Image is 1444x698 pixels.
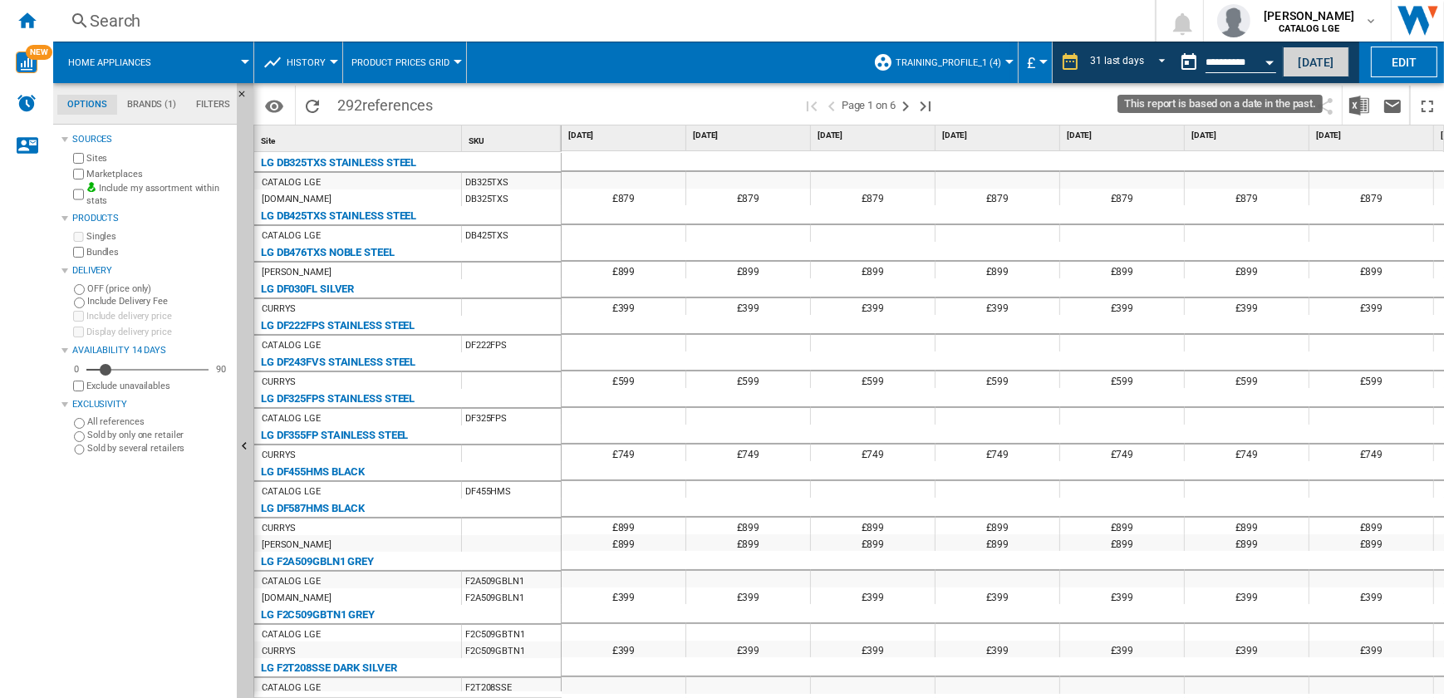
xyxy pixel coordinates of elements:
[74,445,85,455] input: Sold by several retailers
[261,136,275,145] span: Site
[263,42,334,83] div: History
[86,380,230,392] label: Exclude unavailables
[287,57,326,68] span: History
[1309,445,1433,461] div: £749
[73,381,84,391] input: Display delivery price
[287,42,334,83] button: History
[462,625,561,641] div: F2C509GBTN1
[686,587,810,604] div: £399
[261,605,375,625] div: LG F2C509GBTN1 GREY
[86,168,230,180] label: Marketplaces
[1060,298,1184,315] div: £399
[73,169,84,179] input: Marketplaces
[462,173,561,189] div: DB325TXS
[1063,125,1184,146] div: [DATE]
[261,316,415,336] div: LG DF222FPS STAINLESS STEEL
[117,95,186,115] md-tab-item: Brands (1)
[87,442,230,455] label: Sold by several retailers
[811,518,935,534] div: £899
[262,537,332,553] div: [PERSON_NAME]
[1316,130,1430,141] span: [DATE]
[73,153,84,164] input: Sites
[936,262,1059,278] div: £899
[562,298,685,315] div: £399
[942,130,1056,141] span: [DATE]
[462,572,561,588] div: F2A509GBLN1
[73,311,84,322] input: Include delivery price
[68,42,168,83] button: Home appliances
[1067,130,1181,141] span: [DATE]
[1309,189,1433,205] div: £879
[693,130,807,141] span: [DATE]
[686,641,810,657] div: £399
[362,96,433,114] span: references
[686,298,810,315] div: £399
[186,95,240,115] md-tab-item: Filters
[1027,54,1035,71] span: £
[1309,298,1433,315] div: £399
[842,86,896,125] span: Page 1 on 6
[896,42,1009,83] button: Training_Profile_1 (4)
[86,182,230,208] label: Include my assortment within stats
[811,189,935,205] div: £879
[562,445,685,461] div: £749
[562,587,685,604] div: £399
[262,520,296,537] div: CURRYS
[811,534,935,551] div: £899
[261,462,365,482] div: LG DF455HMS BLACK
[686,445,810,461] div: £749
[1060,371,1184,388] div: £599
[896,57,1001,68] span: Training_Profile_1 (4)
[462,336,561,352] div: DF222FPS
[686,189,810,205] div: £879
[261,658,397,678] div: LG F2T208SSE DARK SILVER
[1027,42,1044,83] button: £
[1309,587,1433,604] div: £399
[1060,534,1184,551] div: £899
[1060,587,1184,604] div: £399
[1088,49,1172,76] md-select: REPORTS.WIZARD.STEPS.REPORT.STEPS.REPORT_OPTIONS.PERIOD: 31 last days
[1060,445,1184,461] div: £749
[87,283,230,295] label: OFF (price only)
[262,484,321,500] div: CATALOG LGE
[87,295,230,307] label: Include Delivery Fee
[261,243,395,263] div: LG DB476TXS NOBLE STEEL
[562,262,685,278] div: £899
[351,42,458,83] div: Product prices grid
[258,125,461,151] div: Site Sort None
[811,445,935,461] div: £749
[1411,86,1444,125] button: Maximize
[1188,125,1309,146] div: [DATE]
[86,152,230,165] label: Sites
[562,518,685,534] div: £899
[296,86,329,125] button: Reload
[1313,125,1433,146] div: [DATE]
[1343,86,1376,125] button: Download in Excel
[261,279,354,299] div: LG DF030FL SILVER
[811,641,935,657] div: £399
[1060,518,1184,534] div: £899
[936,189,1059,205] div: £879
[87,429,230,441] label: Sold by only one retailer
[86,361,209,378] md-slider: Availability
[568,130,682,141] span: [DATE]
[939,125,1059,146] div: [DATE]
[261,153,416,173] div: LG DB325TXS STAINLESS STEEL
[86,246,230,258] label: Bundles
[73,184,84,205] input: Include my assortment within stats
[814,125,935,146] div: [DATE]
[936,587,1059,604] div: £399
[68,57,151,68] span: Home appliances
[1172,46,1206,79] button: md-calendar
[1309,641,1433,657] div: £399
[70,363,83,376] div: 0
[262,643,296,660] div: CURRYS
[1283,47,1349,77] button: [DATE]
[72,264,230,278] div: Delivery
[1309,86,1342,125] button: Share this bookmark with others
[72,212,230,225] div: Products
[822,86,842,125] button: >Previous page
[686,262,810,278] div: £899
[74,431,85,442] input: Sold by only one retailer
